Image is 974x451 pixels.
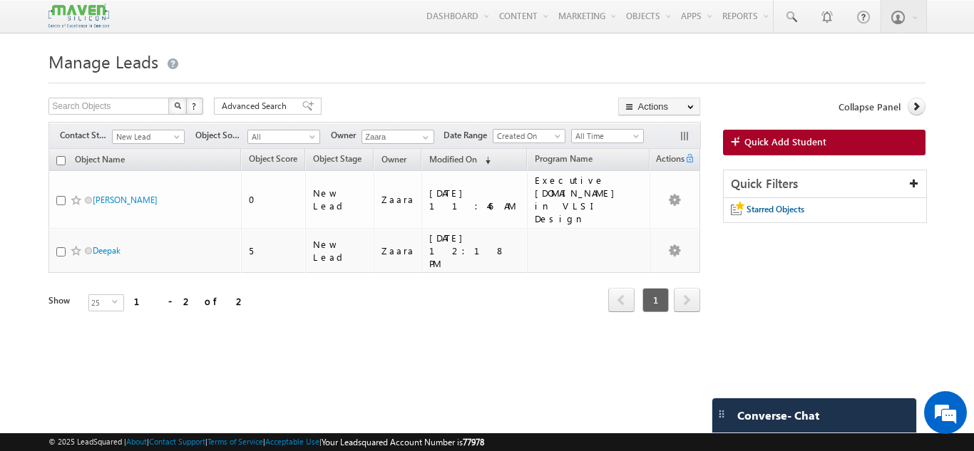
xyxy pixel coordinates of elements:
[674,288,700,312] span: next
[149,437,205,446] a: Contact Support
[535,174,644,225] div: Executive [DOMAIN_NAME] in VLSI Design
[331,129,362,142] span: Owner
[313,153,362,164] span: Object Stage
[724,170,926,198] div: Quick Filters
[242,151,304,170] a: Object Score
[60,129,112,142] span: Contact Stage
[479,155,491,166] span: (sorted descending)
[642,288,669,312] span: 1
[463,437,484,447] span: 77978
[429,187,521,212] div: [DATE] 11:46 AM
[571,129,644,143] a: All Time
[322,437,484,447] span: Your Leadsquared Account Number is
[493,130,561,142] span: Created On
[429,154,477,165] span: Modified On
[192,100,198,112] span: ?
[93,245,121,256] a: Deepak
[174,102,181,109] img: Search
[528,151,600,170] a: Program Name
[207,437,263,446] a: Terms of Service
[93,195,158,205] a: [PERSON_NAME]
[249,153,297,164] span: Object Score
[313,187,367,212] div: New Lead
[429,232,521,270] div: [DATE] 12:18 PM
[195,129,247,142] span: Object Source
[744,135,826,148] span: Quick Add Student
[608,288,635,312] span: prev
[444,129,493,142] span: Date Range
[839,100,901,113] span: Collapse Panel
[313,238,367,264] div: New Lead
[381,193,415,206] div: Zaara
[381,154,406,165] span: Owner
[493,129,565,143] a: Created On
[572,130,640,142] span: All Time
[112,130,185,144] a: New Lead
[716,408,727,420] img: carter-drag
[306,151,369,170] a: Object Stage
[265,437,319,446] a: Acceptable Use
[68,152,132,170] a: Object Name
[56,156,66,165] input: Check all records
[618,98,700,115] button: Actions
[48,4,108,28] img: Custom Logo
[112,299,123,305] span: select
[381,244,415,257] div: Zaara
[48,50,158,73] span: Manage Leads
[113,130,180,143] span: New Lead
[747,204,804,214] span: Starred Objects
[134,293,246,309] div: 1 - 2 of 2
[737,409,819,422] span: Converse - Chat
[674,289,700,312] a: next
[126,437,147,446] a: About
[650,151,685,170] span: Actions
[222,100,291,113] span: Advanced Search
[48,294,77,307] div: Show
[248,130,316,143] span: All
[48,435,484,449] span: © 2025 LeadSquared | | | | |
[89,295,112,311] span: 25
[186,98,203,115] button: ?
[249,193,299,206] div: 0
[249,244,299,257] div: 5
[415,130,433,145] a: Show All Items
[362,130,434,144] input: Type to Search
[422,151,498,170] a: Modified On (sorted descending)
[535,153,593,164] span: Program Name
[723,130,926,155] a: Quick Add Student
[608,289,635,312] a: prev
[247,130,320,144] a: All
